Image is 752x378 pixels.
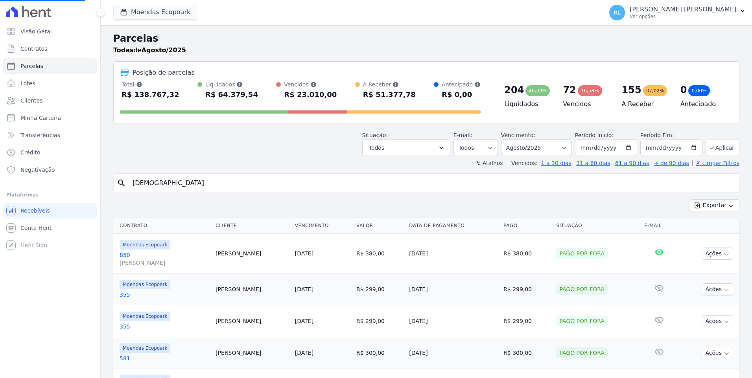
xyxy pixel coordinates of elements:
a: Crédito [3,145,97,160]
span: Clientes [20,97,42,105]
label: ↯ Atalhos [476,160,503,166]
button: Todos [362,139,450,156]
h4: A Receber [622,99,668,109]
p: Ver opções [630,13,736,20]
div: R$ 64.379,54 [205,88,258,101]
a: 1 a 30 dias [541,160,571,166]
span: Minha Carteira [20,114,61,122]
span: Moendas Ecopoark [120,343,170,353]
div: 46,39% [525,85,550,96]
div: 72 [563,84,576,96]
th: Vencimento [292,218,353,234]
th: Data de Pagamento [406,218,500,234]
td: R$ 299,00 [500,273,553,305]
a: Parcelas [3,58,97,74]
td: R$ 299,00 [353,273,406,305]
h2: Parcelas [113,31,739,46]
div: Total [122,81,179,88]
span: Crédito [20,149,41,156]
a: Lotes [3,75,97,91]
h4: Antecipado [680,99,726,109]
button: Ações [702,248,733,260]
a: 355 [120,291,209,299]
td: [DATE] [406,305,500,337]
td: [PERSON_NAME] [212,337,292,369]
td: R$ 380,00 [500,234,553,273]
span: Conta Hent [20,224,52,232]
a: ✗ Limpar Filtros [692,160,739,166]
div: R$ 51.377,78 [363,88,416,101]
a: [DATE] [295,350,313,356]
th: Valor [353,218,406,234]
span: Parcelas [20,62,43,70]
div: Plataformas [6,190,94,200]
div: 0,00% [688,85,710,96]
th: Situação [553,218,641,234]
th: Pago [500,218,553,234]
td: [PERSON_NAME] [212,273,292,305]
div: R$ 0,00 [442,88,481,101]
p: de [113,46,186,55]
span: Moendas Ecopoark [120,312,170,321]
label: Vencidos: [508,160,538,166]
span: Lotes [20,79,35,87]
button: Ações [702,347,733,359]
a: Minha Carteira [3,110,97,126]
a: + de 90 dias [654,160,689,166]
div: 204 [504,84,524,96]
h4: Vencidos [563,99,609,109]
label: Situação: [362,132,388,138]
strong: Agosto/2025 [142,46,186,54]
div: Pago por fora [556,347,608,358]
label: Período Fim: [640,131,702,139]
span: Visão Geral [20,28,52,35]
div: R$ 138.767,32 [122,88,179,101]
a: 31 a 60 dias [576,160,610,166]
div: 0 [680,84,687,96]
span: Todos [369,143,384,152]
td: R$ 299,00 [500,305,553,337]
div: 16,58% [578,85,602,96]
span: Recebíveis [20,207,50,215]
td: R$ 299,00 [353,305,406,337]
i: search [117,178,126,188]
label: Vencimento: [501,132,535,138]
a: Negativação [3,162,97,178]
a: Visão Geral [3,24,97,39]
a: [DATE] [295,286,313,292]
button: Exportar [690,199,739,211]
a: [DATE] [295,250,313,257]
span: Moendas Ecopoark [120,240,170,250]
div: A Receber [363,81,416,88]
td: R$ 300,00 [500,337,553,369]
span: Contratos [20,45,47,53]
div: Pago por fora [556,316,608,327]
td: [DATE] [406,273,500,305]
a: 850[PERSON_NAME] [120,251,209,267]
td: [DATE] [406,234,500,273]
label: E-mail: [453,132,473,138]
label: Período Inicío: [575,132,614,138]
a: Contratos [3,41,97,57]
a: 61 a 90 dias [615,160,649,166]
div: Pago por fora [556,284,608,295]
p: [PERSON_NAME] [PERSON_NAME] [630,6,736,13]
a: Recebíveis [3,203,97,218]
th: E-mail [641,218,677,234]
div: Pago por fora [556,248,608,259]
div: R$ 23.010,00 [284,88,337,101]
input: Buscar por nome do lote ou do cliente [128,175,736,191]
span: RL [614,10,621,15]
div: Liquidados [205,81,258,88]
th: Cliente [212,218,292,234]
div: Vencidos [284,81,337,88]
td: [PERSON_NAME] [212,305,292,337]
span: Transferências [20,131,60,139]
td: R$ 380,00 [353,234,406,273]
a: Conta Hent [3,220,97,236]
td: [PERSON_NAME] [212,234,292,273]
a: Clientes [3,93,97,108]
span: [PERSON_NAME] [120,259,209,267]
span: Moendas Ecopoark [120,280,170,289]
th: Contrato [113,218,212,234]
